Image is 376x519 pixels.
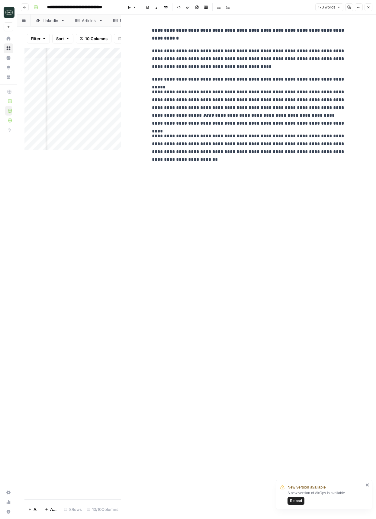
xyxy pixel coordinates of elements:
span: 10 Columns [85,36,108,42]
a: Usage [4,497,13,507]
div: A new version of AirOps is available. [288,490,364,505]
button: Add 10 Rows [41,505,61,514]
a: Settings [4,488,13,497]
a: Playbooks [108,14,151,27]
div: Articles [82,18,96,24]
a: Your Data [4,72,13,82]
a: Articles [70,14,108,27]
button: Filter [27,34,50,43]
a: Linkedin [31,14,70,27]
div: 10/10 Columns [84,505,121,514]
span: Add 10 Rows [50,506,58,512]
a: Home [4,34,13,43]
span: Filter [31,36,40,42]
span: Sort [56,36,64,42]
span: New version available [288,484,326,490]
button: Workspace: Catalyst [4,5,13,20]
a: Opportunities [4,63,13,72]
span: 173 words [318,5,335,10]
div: Linkedin [43,18,58,24]
button: Reload [288,497,304,505]
span: Reload [290,498,302,504]
span: Add Row [34,506,37,512]
button: close [365,482,370,487]
button: Sort [52,34,73,43]
button: Help + Support [4,507,13,517]
button: 10 Columns [76,34,111,43]
a: Browse [4,43,13,53]
div: 8 Rows [61,505,84,514]
button: 173 words [315,3,343,11]
img: Catalyst Logo [4,7,14,18]
a: Insights [4,53,13,63]
button: Add Row [24,505,41,514]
